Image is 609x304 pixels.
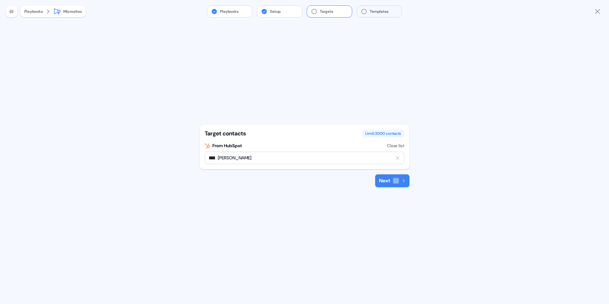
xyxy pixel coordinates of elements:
[209,155,251,161] div: [PERSON_NAME]
[63,8,82,15] div: Microsites
[357,6,402,17] button: Templates
[307,6,352,17] button: Targets
[207,6,252,17] button: Playbooks
[212,142,242,149] div: From HubSpot
[205,130,246,137] div: Target contacts
[375,174,409,187] button: Next
[395,156,400,161] button: Remove target
[24,8,43,15] button: Playbooks
[257,6,302,17] button: Setup
[594,8,601,15] button: Close
[387,142,404,149] button: Clear list
[362,130,404,137] div: Limit: 3000 contacts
